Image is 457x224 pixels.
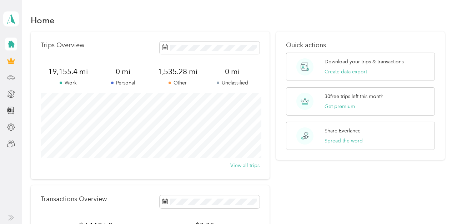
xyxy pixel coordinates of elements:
[205,67,260,77] span: 0 mi
[150,67,205,77] span: 1,535.28 mi
[325,137,363,145] button: Spread the word
[96,79,150,87] p: Personal
[205,79,260,87] p: Unclassified
[230,162,260,169] button: View all trips
[96,67,150,77] span: 0 mi
[325,68,367,76] button: Create data export
[325,103,355,110] button: Get premium
[286,42,435,49] p: Quick actions
[150,79,205,87] p: Other
[325,127,361,135] p: Share Everlance
[325,93,383,100] p: 30 free trips left this month
[31,16,55,24] h1: Home
[41,79,95,87] p: Work
[41,67,95,77] span: 19,155.4 mi
[41,42,84,49] p: Trips Overview
[325,58,404,65] p: Download your trips & transactions
[41,195,107,203] p: Transactions Overview
[417,184,457,224] iframe: Everlance-gr Chat Button Frame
